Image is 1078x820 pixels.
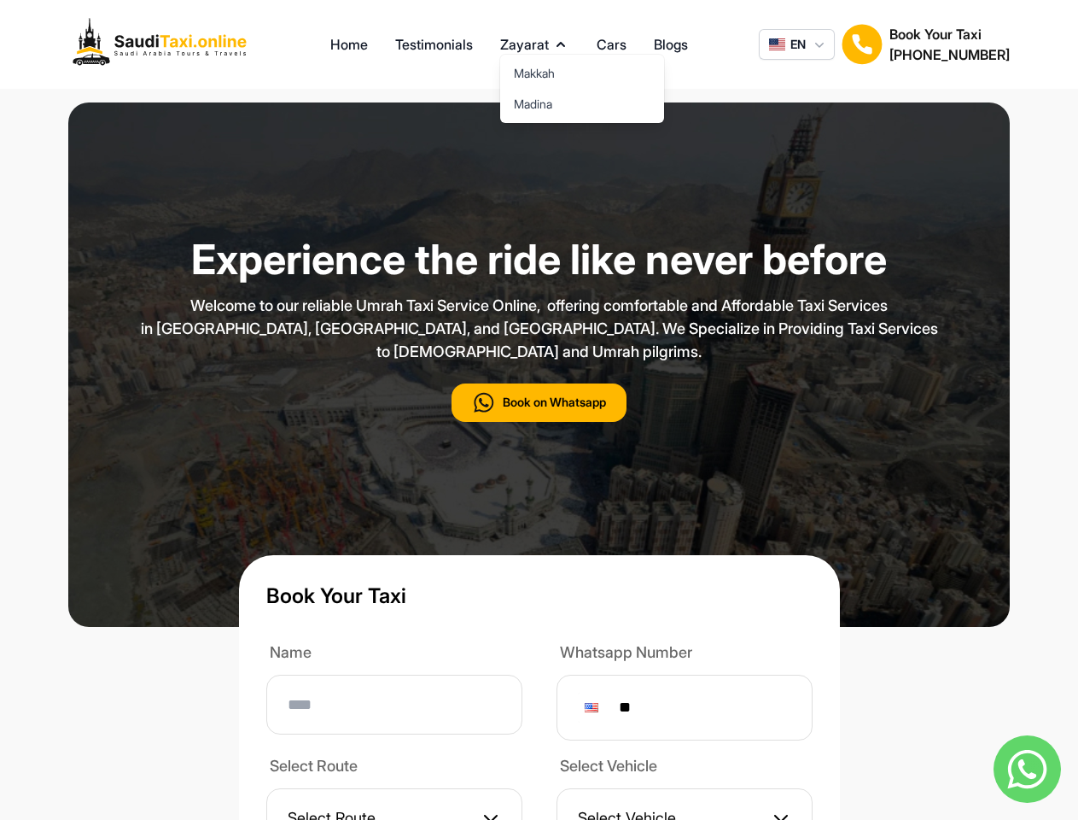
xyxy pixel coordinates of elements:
[889,24,1010,44] h1: Book Your Taxi
[889,24,1010,65] div: Book Your Taxi
[654,34,688,55] a: Blogs
[266,583,813,610] h1: Book Your Taxi
[330,34,368,55] a: Home
[556,641,813,668] label: Whatsapp Number
[472,390,496,415] img: call
[578,693,610,723] div: United States: + 1
[842,24,883,65] img: Book Your Taxi
[266,641,522,668] label: Name
[500,89,664,120] a: Madina
[556,754,813,782] label: Select Vehicle
[597,34,626,55] a: Cars
[500,34,569,55] button: Zayarat
[759,29,835,60] button: EN
[500,58,664,89] a: Makkah
[113,294,966,363] p: Welcome to our reliable Umrah Taxi Service Online, offering comfortable and Affordable Taxi Servi...
[266,754,522,782] label: Select Route
[395,34,473,55] a: Testimonials
[889,44,1010,65] h2: [PHONE_NUMBER]
[994,735,1061,803] img: whatsapp
[790,36,806,53] span: EN
[113,239,966,280] h1: Experience the ride like never before
[68,14,259,75] img: Logo
[452,384,626,422] button: Book on Whatsapp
